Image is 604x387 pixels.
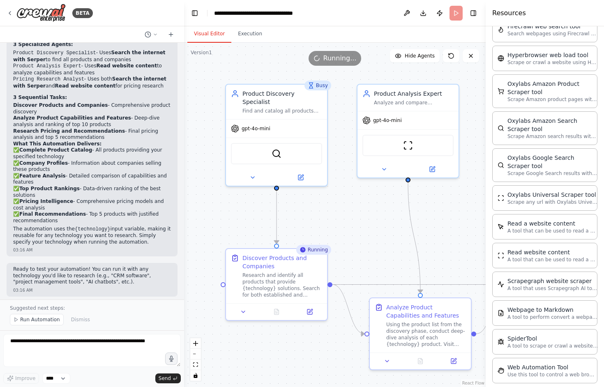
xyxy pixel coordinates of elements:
[403,141,413,150] img: ScrapeWebsiteTool
[13,76,84,82] code: Pricing Research Analyst
[498,281,504,288] img: ScrapegraphScrapeTool
[13,115,171,128] li: - Deep-dive analysis and ranking of top 10 products
[164,30,178,39] button: Start a new chat
[403,356,438,366] button: No output available
[242,90,322,106] div: Product Discovery Specialist
[165,352,178,365] button: Click to speak your automation idea
[13,63,171,76] li: - Uses to analyze capabilities and features
[19,186,80,191] strong: Top Product Rankings
[507,219,598,228] div: Read a website content
[159,375,171,382] span: Send
[507,191,598,199] div: Oxylabs Universal Scraper tool
[13,50,166,62] strong: Search the internet with Serper
[13,141,101,147] strong: What This Automation Delivers:
[225,84,328,187] div: BusyProduct Discovery SpecialistFind and catalog all products that provide {technology}, includin...
[507,334,598,343] div: SpiderTool
[498,162,504,168] img: OxylabsGoogleSearchScraperTool
[13,266,171,286] p: Ready to test your automation! You can run it with any technology you'd like to research (e.g., "...
[409,164,455,174] button: Open in side panel
[507,117,598,133] div: Oxylabs Amazon Search Scraper tool
[507,59,598,66] p: Scrape or crawl a website using Hyperbrowser and return the contents in properly formatted markdo...
[191,49,212,56] div: Version 1
[323,53,357,63] span: Running...
[13,94,67,100] strong: 3 Sequential Tasks:
[20,316,60,323] span: Run Automation
[507,154,598,170] div: Oxylabs Google Search Scraper tool
[507,96,598,103] p: Scrape Amazon product pages with Oxylabs Amazon Product Scraper
[214,9,307,17] nav: breadcrumb
[476,281,508,338] g: Edge from 53d8e319-61f5-4ee7-bddb-be54f0dbde5d to 9f663fc5-b723-48e0-a1a2-0aecc9d635a2
[16,4,66,22] img: Logo
[242,272,322,298] div: Research and identify all products that provide {technology} solutions. Search for both establish...
[498,55,504,62] img: HyperbrowserLoadTool
[507,314,598,320] p: A tool to perform convert a webpage to markdown to make it easier for LLMs to understand
[72,8,93,18] div: BETA
[468,7,479,19] button: Hide right sidebar
[190,349,201,359] button: zoom out
[374,99,454,106] div: Analyze and compare {technology} products based on their capabilities, features, and market posit...
[498,339,504,345] img: SpiderTool
[190,338,201,381] div: React Flow controls
[272,182,281,244] g: Edge from 38c9e325-5d68-4cc3-ae3d-5475f9006f9f to 350912dc-8b9f-455e-b654-c4f714dc77f0
[507,22,598,30] div: Firecrawl web search tool
[13,247,171,253] div: 03:16 AM
[19,147,92,153] strong: Complete Product Catalog
[296,245,331,255] div: Running
[225,248,328,321] div: RunningDiscover Products and CompaniesResearch and identify all products that provide {technology...
[10,314,64,325] button: Run Automation
[242,108,322,114] div: Find and catalog all products that provide {technology}, including the companies that sell them. ...
[507,363,598,371] div: Web Automation Tool
[404,182,424,293] g: Edge from b3c79949-d53e-4fe9-b08f-8a87011b2cfa to 53d8e319-61f5-4ee7-bddb-be54f0dbde5d
[231,25,269,43] button: Execution
[19,198,73,204] strong: Pricing Intelligence
[13,50,171,63] li: - Uses to find all products and companies
[332,281,508,289] g: Edge from 350912dc-8b9f-455e-b654-c4f714dc77f0 to 9f663fc5-b723-48e0-a1a2-0aecc9d635a2
[242,125,270,132] span: gpt-4o-mini
[462,381,484,385] a: React Flow attribution
[507,30,598,37] p: Search webpages using Firecrawl and return the results
[386,321,466,348] div: Using the product list from the discovery phase, conduct deep-dive analysis of each {technology} ...
[507,80,598,96] div: Oxylabs Amazon Product Scraper tool
[13,76,171,89] li: - Uses both and for pricing research
[242,254,322,270] div: Discover Products and Companies
[507,371,598,378] p: Use this tool to control a web browser and interact with websites using natural language. Capabil...
[13,128,171,141] li: - Final pricing analysis and top 5 recommendations
[498,26,504,33] img: FirecrawlSearchTool
[15,375,35,382] span: Improve
[96,63,157,69] strong: Read website content
[492,8,526,18] h4: Resources
[187,25,231,43] button: Visual Editor
[13,102,108,108] strong: Discover Products and Companies
[295,307,324,317] button: Open in side panel
[13,41,73,47] strong: 3 Specialized Agents:
[19,173,66,179] strong: Feature Analysis
[373,117,402,124] span: gpt-4o-mini
[55,83,115,89] strong: Read website content
[67,314,94,325] button: Dismiss
[507,170,598,177] p: Scrape Google Search results with Oxylabs Google Search Scraper
[507,199,598,205] p: Scrape any url with Oxylabs Universal Scraper
[332,281,364,338] g: Edge from 350912dc-8b9f-455e-b654-c4f714dc77f0 to 53d8e319-61f5-4ee7-bddb-be54f0dbde5d
[439,356,468,366] button: Open in side panel
[507,285,598,292] p: A tool that uses Scrapegraph AI to intelligently scrape website content.
[13,50,96,56] code: Product Discovery Specialist
[369,297,472,370] div: Analyze Product Capabilities and FeaturesUsing the product list from the discovery phase, conduct...
[498,88,504,94] img: OxylabsAmazonProductScraperTool
[374,90,454,98] div: Product Analysis Expert
[13,287,171,293] div: 03:16 AM
[190,370,201,381] button: toggle interactivity
[507,306,598,314] div: Webpage to Markdown
[386,303,466,320] div: Analyze Product Capabilities and Features
[507,248,598,256] div: Read website content
[189,7,201,19] button: Hide left sidebar
[10,305,174,311] p: Suggested next steps:
[13,115,131,121] strong: Analyze Product Capabilities and Features
[13,102,171,115] li: - Comprehensive product discovery
[190,359,201,370] button: fit view
[13,147,171,224] p: ✅ - All products providing your specified technology ✅ - Information about companies selling thes...
[19,160,68,166] strong: Company Profiles
[498,223,504,230] img: ScrapeElementFromWebsiteTool
[13,76,166,89] strong: Search the internet with Serper
[507,277,598,285] div: Scrapegraph website scraper
[357,84,459,178] div: Product Analysis ExpertAnalyze and compare {technology} products based on their capabilities, fea...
